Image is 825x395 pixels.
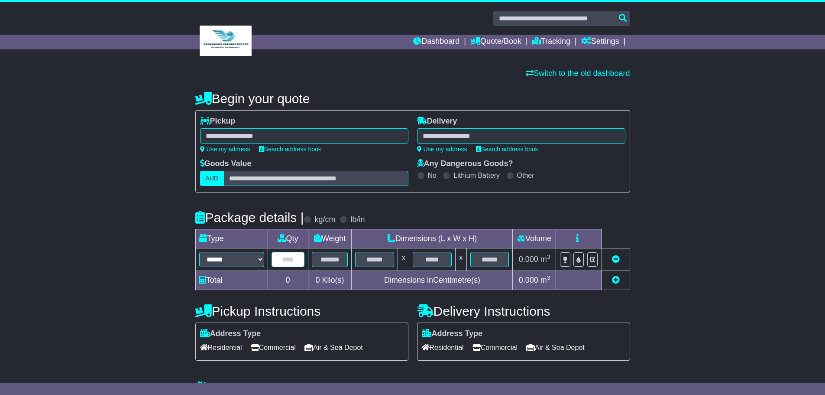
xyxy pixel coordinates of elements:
[350,215,365,225] label: lb/in
[428,171,437,180] label: No
[526,341,585,354] span: Air & Sea Depot
[532,35,570,49] a: Tracking
[314,215,335,225] label: kg/cm
[455,248,466,271] td: x
[195,91,630,106] h4: Begin your quote
[472,341,518,354] span: Commercial
[315,276,320,284] span: 0
[195,304,408,318] h4: Pickup Instructions
[422,329,483,339] label: Address Type
[200,117,236,126] label: Pickup
[251,341,296,354] span: Commercial
[612,255,620,264] a: Remove this item
[304,341,363,354] span: Air & Sea Depot
[200,171,224,186] label: AUD
[195,210,304,225] h4: Package details |
[268,229,308,248] td: Qty
[200,329,261,339] label: Address Type
[517,171,534,180] label: Other
[195,380,630,395] h4: Warranty & Insurance
[476,146,538,153] a: Search address book
[547,254,550,260] sup: 3
[413,35,459,49] a: Dashboard
[417,159,513,169] label: Any Dangerous Goods?
[540,276,550,284] span: m
[417,117,457,126] label: Delivery
[417,304,630,318] h4: Delivery Instructions
[259,146,321,153] a: Search address book
[195,229,268,248] td: Type
[519,255,538,264] span: 0.000
[352,271,513,290] td: Dimensions in Centimetre(s)
[470,35,521,49] a: Quote/Book
[200,159,252,169] label: Goods Value
[612,276,620,284] a: Add new item
[195,271,268,290] td: Total
[453,171,500,180] label: Lithium Battery
[581,35,619,49] a: Settings
[308,229,352,248] td: Weight
[268,271,308,290] td: 0
[540,255,550,264] span: m
[308,271,352,290] td: Kilo(s)
[547,274,550,281] sup: 3
[398,248,409,271] td: x
[352,229,513,248] td: Dimensions (L x W x H)
[519,276,538,284] span: 0.000
[422,341,464,354] span: Residential
[526,69,630,78] a: Switch to the old dashboard
[513,229,556,248] td: Volume
[200,146,250,153] a: Use my address
[200,341,242,354] span: Residential
[417,146,467,153] a: Use my address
